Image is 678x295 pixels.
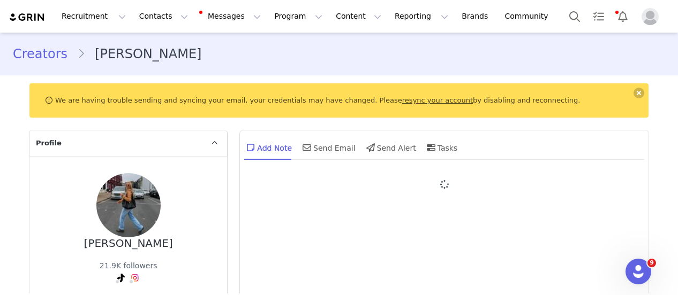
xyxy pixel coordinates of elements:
div: We are having trouble sending and syncing your email, your credentials may have changed. Please b... [29,83,649,118]
span: Profile [36,138,62,149]
button: Profile [635,8,669,25]
button: Program [268,4,329,28]
button: Reporting [388,4,455,28]
div: Send Alert [364,135,416,160]
button: Contacts [133,4,194,28]
iframe: Intercom live chat [626,259,651,284]
button: Content [329,4,388,28]
button: Notifications [611,4,635,28]
button: Messages [195,4,267,28]
a: resync your account [402,96,473,104]
button: Search [563,4,586,28]
div: Send Email [300,135,356,160]
div: 21.9K followers [100,260,157,271]
div: Tasks [425,135,458,160]
img: grin logo [9,12,46,22]
div: [PERSON_NAME] [84,237,173,250]
img: f1a3671a-30ca-47c6-a64f-2eba9b1e937d.jpg [96,173,161,237]
a: Creators [13,44,77,64]
a: Tasks [587,4,611,28]
a: Brands [455,4,498,28]
div: Add Note [244,135,292,160]
a: Community [499,4,560,28]
img: instagram.svg [131,274,139,282]
button: Recruitment [55,4,132,28]
img: placeholder-profile.jpg [642,8,659,25]
span: 9 [647,259,656,267]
